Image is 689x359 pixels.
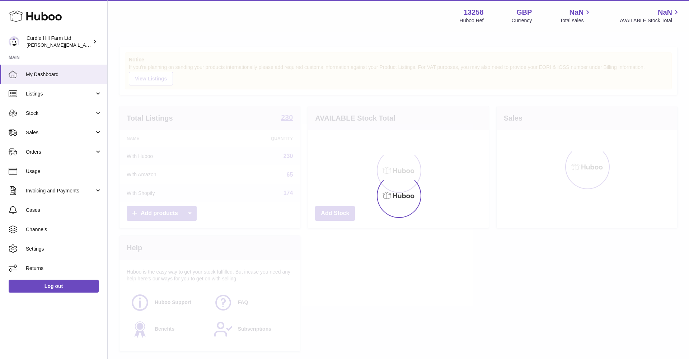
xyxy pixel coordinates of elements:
a: NaN Total sales [560,8,592,24]
span: My Dashboard [26,71,102,78]
span: AVAILABLE Stock Total [620,17,680,24]
span: Listings [26,90,94,97]
span: [PERSON_NAME][EMAIL_ADDRESS][DOMAIN_NAME] [27,42,144,48]
div: Curdle Hill Farm Ltd [27,35,91,48]
strong: GBP [516,8,532,17]
span: NaN [658,8,672,17]
div: Huboo Ref [460,17,484,24]
a: Log out [9,280,99,293]
span: Stock [26,110,94,117]
span: Orders [26,149,94,155]
img: charlotte@diddlysquatfarmshop.com [9,36,19,47]
span: Invoicing and Payments [26,187,94,194]
span: Sales [26,129,94,136]
strong: 13258 [464,8,484,17]
span: Total sales [560,17,592,24]
span: Channels [26,226,102,233]
span: NaN [569,8,583,17]
span: Usage [26,168,102,175]
div: Currency [512,17,532,24]
span: Returns [26,265,102,272]
a: NaN AVAILABLE Stock Total [620,8,680,24]
span: Settings [26,246,102,252]
span: Cases [26,207,102,214]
